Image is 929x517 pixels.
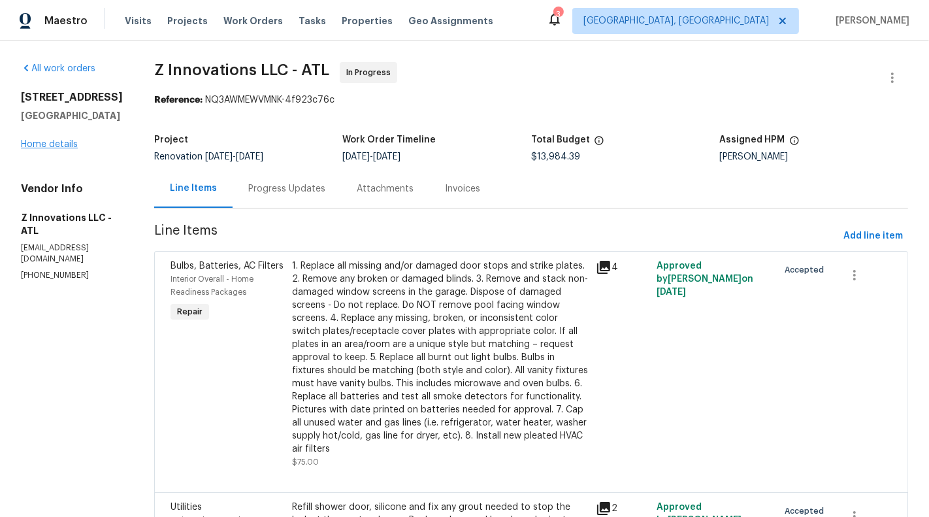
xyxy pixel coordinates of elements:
[154,135,188,144] h5: Project
[154,62,329,78] span: Z Innovations LLC - ATL
[170,182,217,195] div: Line Items
[374,152,401,161] span: [DATE]
[553,8,562,21] div: 3
[342,14,393,27] span: Properties
[154,95,203,105] b: Reference:
[21,91,123,104] h2: [STREET_ADDRESS]
[292,259,588,456] div: 1. Replace all missing and/or damaged door stops and strike plates. 2. Remove any broken or damag...
[594,135,604,152] span: The total cost of line items that have been proposed by Opendoor. This sum includes line items th...
[720,135,785,144] h5: Assigned HPM
[21,109,123,122] h5: [GEOGRAPHIC_DATA]
[248,182,325,195] div: Progress Updates
[531,152,580,161] span: $13,984.39
[154,152,263,161] span: Renovation
[223,14,283,27] span: Work Orders
[299,16,326,25] span: Tasks
[172,305,208,318] span: Repair
[21,182,123,195] h4: Vendor Info
[838,224,908,248] button: Add line item
[21,270,123,281] p: [PHONE_NUMBER]
[830,14,909,27] span: [PERSON_NAME]
[720,152,909,161] div: [PERSON_NAME]
[21,64,95,73] a: All work orders
[657,288,686,297] span: [DATE]
[292,458,319,466] span: $75.00
[357,182,414,195] div: Attachments
[21,242,123,265] p: [EMAIL_ADDRESS][DOMAIN_NAME]
[125,14,152,27] span: Visits
[583,14,769,27] span: [GEOGRAPHIC_DATA], [GEOGRAPHIC_DATA]
[408,14,493,27] span: Geo Assignments
[205,152,263,161] span: -
[171,503,202,512] span: Utilities
[343,152,401,161] span: -
[205,152,233,161] span: [DATE]
[343,152,370,161] span: [DATE]
[785,263,829,276] span: Accepted
[596,501,649,516] div: 2
[657,261,753,297] span: Approved by [PERSON_NAME] on
[789,135,800,152] span: The hpm assigned to this work order.
[21,140,78,149] a: Home details
[154,224,838,248] span: Line Items
[346,66,396,79] span: In Progress
[531,135,590,144] h5: Total Budget
[154,93,908,107] div: NQ3AWMEWVMNK-4f923c76c
[596,259,649,275] div: 4
[171,275,253,296] span: Interior Overall - Home Readiness Packages
[445,182,480,195] div: Invoices
[21,211,123,237] h5: Z Innovations LLC - ATL
[44,14,88,27] span: Maestro
[236,152,263,161] span: [DATE]
[171,261,284,271] span: Bulbs, Batteries, AC Filters
[167,14,208,27] span: Projects
[343,135,436,144] h5: Work Order Timeline
[843,228,903,244] span: Add line item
